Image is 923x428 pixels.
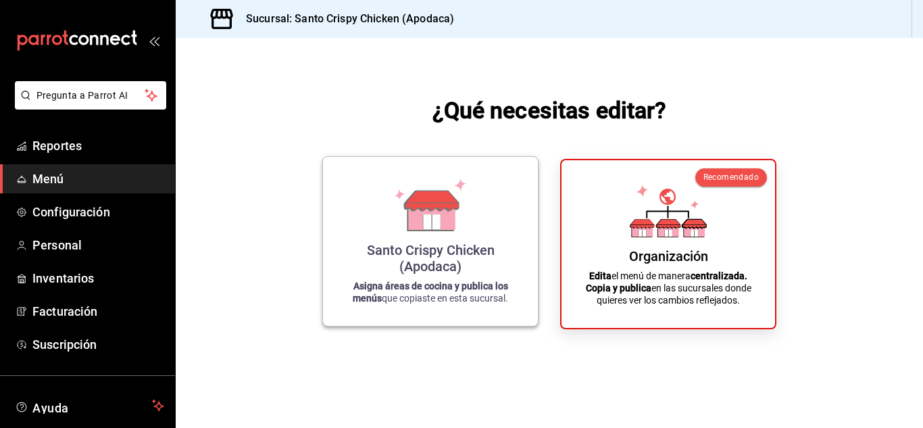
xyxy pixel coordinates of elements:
strong: Asigna áreas de cocina y publica los menús [353,281,508,304]
p: el menú de manera en las sucursales donde quieres ver los cambios reflejados. [578,270,759,306]
h3: Sucursal: Santo Crispy Chicken (Apodaca) [235,11,454,27]
h1: ¿Qué necesitas editar? [432,94,667,126]
button: open_drawer_menu [149,35,159,46]
span: Recomendado [703,172,759,182]
span: Ayuda [32,398,147,414]
p: que copiaste en esta sucursal. [339,280,522,304]
span: Personal [32,236,164,254]
div: Organización [629,248,708,264]
strong: centralizada. [691,270,747,281]
span: Configuración [32,203,164,221]
span: Reportes [32,137,164,155]
button: Pregunta a Parrot AI [15,81,166,110]
span: Facturación [32,302,164,320]
strong: Copia y publica [586,283,651,293]
a: Pregunta a Parrot AI [9,98,166,112]
div: Santo Crispy Chicken (Apodaca) [339,242,522,275]
span: Inventarios [32,269,164,287]
span: Suscripción [32,335,164,354]
span: Menú [32,170,164,188]
span: Pregunta a Parrot AI [36,89,145,103]
strong: Edita [589,270,612,281]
